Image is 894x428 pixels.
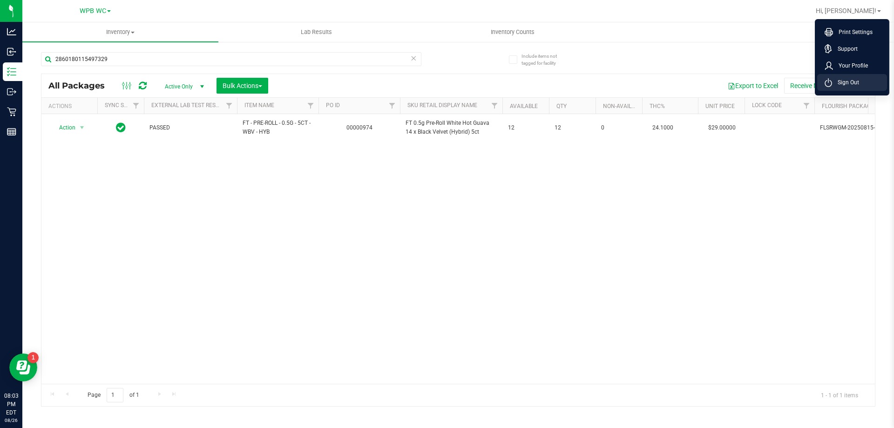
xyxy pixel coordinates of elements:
a: Lab Results [218,22,414,42]
inline-svg: Inbound [7,47,16,56]
a: Flourish Package ID [822,103,880,109]
a: Inventory Counts [414,22,610,42]
span: FT 0.5g Pre-Roll White Hot Guava 14 x Black Velvet (Hybrid) 5ct [406,119,497,136]
p: 08:03 PM EDT [4,392,18,417]
span: Your Profile [833,61,868,70]
a: Filter [385,98,400,114]
span: Lab Results [288,28,345,36]
button: Export to Excel [722,78,784,94]
a: Qty [556,103,567,109]
span: 12 [555,123,590,132]
div: Actions [48,103,94,109]
span: In Sync [116,121,126,134]
span: 0 [601,123,637,132]
a: Unit Price [705,103,735,109]
span: Support [832,44,858,54]
a: Item Name [244,102,274,109]
span: Hi, [PERSON_NAME]! [816,7,876,14]
span: Print Settings [833,27,873,37]
span: 24.1000 [648,121,678,135]
a: Sync Status [105,102,141,109]
a: Filter [129,98,144,114]
span: PASSED [149,123,231,132]
input: Search Package ID, Item Name, SKU, Lot or Part Number... [41,52,421,66]
span: 12 [508,123,543,132]
inline-svg: Analytics [7,27,16,36]
span: Sign Out [832,78,859,87]
a: Filter [303,98,318,114]
span: All Packages [48,81,114,91]
span: select [76,121,88,134]
a: 00000974 [346,124,372,131]
inline-svg: Outbound [7,87,16,96]
button: Receive Non-Cannabis [784,78,861,94]
iframe: Resource center unread badge [27,352,39,363]
iframe: Resource center [9,353,37,381]
a: External Lab Test Result [151,102,224,109]
span: Inventory [22,28,218,36]
a: Sku Retail Display Name [407,102,477,109]
span: Clear [410,52,417,64]
a: Filter [487,98,502,114]
a: Available [510,103,538,109]
p: 08/26 [4,417,18,424]
a: PO ID [326,102,340,109]
span: Action [51,121,76,134]
inline-svg: Inventory [7,67,16,76]
span: Bulk Actions [223,82,262,89]
span: $29.00000 [704,121,740,135]
button: Bulk Actions [217,78,268,94]
span: FT - PRE-ROLL - 0.5G - 5CT - WBV - HYB [243,119,313,136]
input: 1 [107,388,123,402]
a: Support [825,44,883,54]
a: Non-Available [603,103,644,109]
inline-svg: Reports [7,127,16,136]
li: Sign Out [817,74,887,91]
span: WPB WC [80,7,106,15]
a: THC% [650,103,665,109]
a: Filter [222,98,237,114]
span: 1 - 1 of 1 items [813,388,866,402]
span: Inventory Counts [478,28,547,36]
inline-svg: Retail [7,107,16,116]
a: Filter [799,98,814,114]
span: Page of 1 [80,388,147,402]
a: Inventory [22,22,218,42]
span: Include items not tagged for facility [521,53,568,67]
a: Lock Code [752,102,782,109]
